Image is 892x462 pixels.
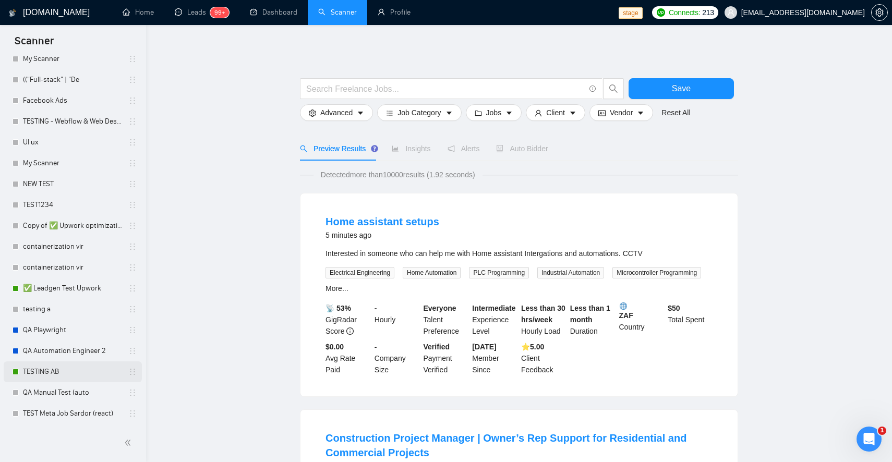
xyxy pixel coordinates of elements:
[9,5,16,21] img: logo
[397,107,441,118] span: Job Category
[23,153,122,174] a: My Scanner
[326,343,344,351] b: $0.00
[496,145,503,152] span: robot
[326,216,439,227] a: Home assistant setups
[569,108,576,116] span: caret-down
[326,248,713,259] div: Interested in someone who can help me with Home assistant Intergations and automations. CCTV
[535,108,542,116] span: user
[23,341,122,361] a: QA Automation Engineer 2
[470,341,519,375] div: Member Since
[424,343,450,351] b: Verified
[448,144,480,153] span: Alerts
[323,302,372,337] div: GigRadar Score
[23,90,122,111] a: Facebook Ads
[375,304,377,312] b: -
[23,194,122,215] a: TEST1234
[23,215,122,236] a: Copy of ✅ Upwork optimization profile
[6,33,62,55] span: Scanner
[23,48,122,69] a: My Scanner
[603,78,624,99] button: search
[326,304,351,312] b: 📡 53%
[519,302,568,337] div: Hourly Load
[128,222,137,230] span: holder
[23,278,122,299] a: ✅ Leadgen Test Upwork
[323,341,372,375] div: Avg Rate Paid
[657,8,665,17] img: upwork-logo.png
[472,304,515,312] b: Intermediate
[306,82,585,95] input: Search Freelance Jobs...
[128,326,137,334] span: holder
[472,343,496,351] b: [DATE]
[466,104,522,121] button: folderJobscaret-down
[521,343,544,351] b: ⭐️ 5.00
[23,320,122,341] a: QA Playwright
[23,132,122,153] a: UI ux
[326,432,686,458] a: Construction Project Manager | Owner’s Rep Support for Residential and Commercial Projects
[604,84,623,93] span: search
[300,145,307,152] span: search
[377,104,461,121] button: barsJob Categorycaret-down
[619,302,664,320] b: ZAF
[357,108,364,116] span: caret-down
[175,8,229,17] a: messageLeads99+
[386,108,393,116] span: bars
[250,8,297,17] a: dashboardDashboard
[23,299,122,320] a: testing a
[612,267,701,278] span: Microcontroller Programming
[123,8,154,17] a: homeHome
[668,304,680,312] b: $ 50
[23,361,122,382] a: TESTING AB
[629,78,734,99] button: Save
[128,201,137,209] span: holder
[309,108,316,116] span: setting
[128,76,137,84] span: holder
[403,267,461,278] span: Home Automation
[128,180,137,188] span: holder
[128,409,137,418] span: holder
[637,108,644,116] span: caret-down
[521,304,565,324] b: Less than 30 hrs/week
[672,82,691,95] span: Save
[128,284,137,293] span: holder
[128,138,137,147] span: holder
[372,302,421,337] div: Hourly
[370,144,379,153] div: Tooltip anchor
[445,108,453,116] span: caret-down
[23,69,122,90] a: (("Full-stack" | "De
[568,302,617,337] div: Duration
[702,7,714,18] span: 213
[598,108,606,116] span: idcard
[421,302,471,337] div: Talent Preference
[23,403,122,424] a: TEST Meta Job Sardor (react)
[669,7,700,18] span: Connects:
[878,427,886,435] span: 1
[589,104,653,121] button: idcardVendorcaret-down
[128,117,137,126] span: holder
[392,144,430,153] span: Insights
[128,55,137,63] span: holder
[314,169,483,180] span: Detected more than 10000 results (1.92 seconds)
[378,8,411,17] a: userProfile
[424,304,456,312] b: Everyone
[617,302,666,337] div: Country
[326,267,394,278] span: Electrical Engineering
[421,341,471,375] div: Payment Verified
[620,302,627,310] img: 🌐
[519,341,568,375] div: Client Feedback
[448,145,455,152] span: notification
[727,9,734,16] span: user
[872,8,887,17] span: setting
[619,7,642,19] span: stage
[318,8,357,17] a: searchScanner
[537,267,604,278] span: Industrial Automation
[326,284,348,293] a: More...
[23,382,122,403] a: QA Manual Test (auto
[610,107,633,118] span: Vendor
[128,242,137,251] span: holder
[486,107,502,118] span: Jobs
[475,108,482,116] span: folder
[546,107,565,118] span: Client
[666,302,715,337] div: Total Spent
[23,111,122,132] a: TESTING - Webflow & Web Designer
[23,257,122,278] a: containerization vir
